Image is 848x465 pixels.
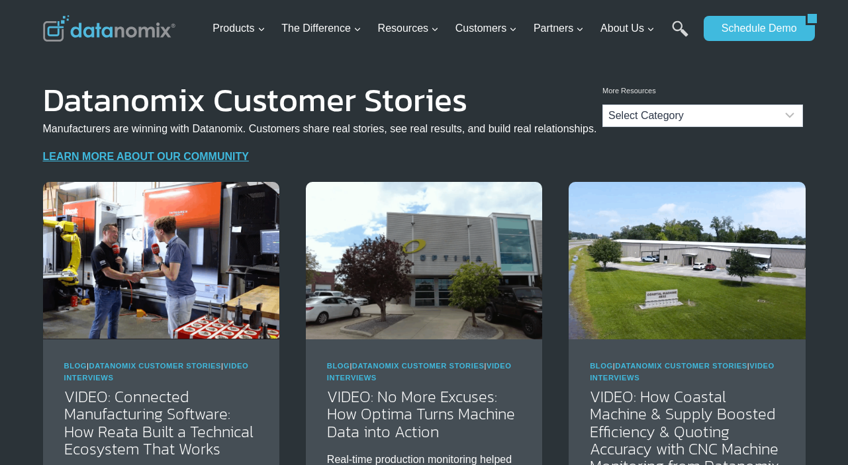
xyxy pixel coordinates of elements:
[600,20,655,37] span: About Us
[602,85,803,97] p: More Resources
[64,385,254,460] a: VIDEO: Connected Manufacturing Software: How Reata Built a Technical Ecosystem That Works
[327,362,350,370] a: Blog
[43,120,597,138] p: Manufacturers are winning with Datanomix. Customers share real stories, see real results, and bui...
[327,385,515,443] a: VIDEO: No More Excuses: How Optima Turns Machine Data into Action
[43,182,279,339] img: Reata’s Connected Manufacturing Software Ecosystem
[212,20,265,37] span: Products
[672,21,688,50] a: Search
[590,362,775,382] span: | |
[615,362,747,370] a: Datanomix Customer Stories
[64,362,87,370] a: Blog
[378,20,439,37] span: Resources
[64,362,249,382] span: | |
[207,7,697,50] nav: Primary Navigation
[89,362,222,370] a: Datanomix Customer Stories
[590,362,613,370] a: Blog
[281,20,361,37] span: The Difference
[43,15,175,42] img: Datanomix
[43,90,597,110] h1: Datanomix Customer Stories
[534,20,584,37] span: Partners
[306,182,542,339] img: Discover how Optima Manufacturing uses Datanomix to turn raw machine data into real-time insights...
[704,16,806,41] a: Schedule Demo
[352,362,485,370] a: Datanomix Customer Stories
[569,182,805,339] img: Coastal Machine Improves Efficiency & Quotes with Datanomix
[455,20,517,37] span: Customers
[43,151,249,162] a: LEARN MORE ABOUT OUR COMMUNITY
[327,362,512,382] span: | |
